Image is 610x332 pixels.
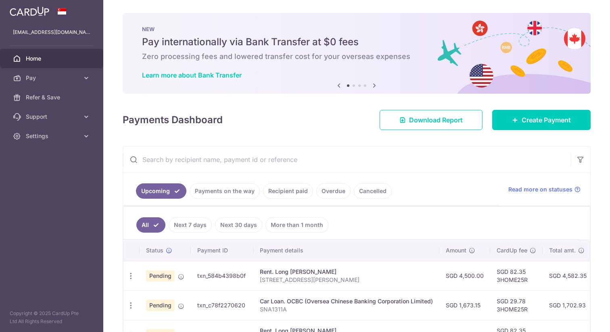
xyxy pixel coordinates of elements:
[191,261,253,290] td: txn_584b4398b0f
[260,276,433,284] p: [STREET_ADDRESS][PERSON_NAME]
[142,71,242,79] a: Learn more about Bank Transfer
[26,74,79,82] span: Pay
[549,246,576,254] span: Total amt.
[497,246,527,254] span: CardUp fee
[316,183,351,199] a: Overdue
[490,261,543,290] td: SGD 82.35 3HOME25R
[26,113,79,121] span: Support
[215,217,262,233] a: Next 30 days
[146,300,175,311] span: Pending
[508,185,572,193] span: Read more on statuses
[26,93,79,101] span: Refer & Save
[123,147,571,172] input: Search by recipient name, payment id or reference
[508,185,581,193] a: Read more on statuses
[263,183,313,199] a: Recipient paid
[26,55,79,63] span: Home
[142,26,571,32] p: NEW
[265,217,328,233] a: More than 1 month
[439,290,490,320] td: SGD 1,673.15
[260,297,433,305] div: Car Loan. OCBC (Oversea Chinese Banking Corporation Limited)
[123,113,223,127] h4: Payments Dashboard
[123,13,591,94] img: Bank transfer banner
[543,290,593,320] td: SGD 1,702.93
[380,110,483,130] a: Download Report
[146,246,163,254] span: Status
[146,270,175,282] span: Pending
[136,217,165,233] a: All
[169,217,212,233] a: Next 7 days
[10,6,49,16] img: CardUp
[439,261,490,290] td: SGD 4,500.00
[136,183,186,199] a: Upcoming
[409,115,463,125] span: Download Report
[26,132,79,140] span: Settings
[492,110,591,130] a: Create Payment
[191,290,253,320] td: txn_c78f2270620
[13,28,90,36] p: [EMAIL_ADDRESS][DOMAIN_NAME]
[260,305,433,313] p: SNA1311A
[354,183,392,199] a: Cancelled
[190,183,260,199] a: Payments on the way
[142,36,571,48] h5: Pay internationally via Bank Transfer at $0 fees
[191,240,253,261] th: Payment ID
[142,52,571,61] h6: Zero processing fees and lowered transfer cost for your overseas expenses
[543,261,593,290] td: SGD 4,582.35
[446,246,466,254] span: Amount
[522,115,571,125] span: Create Payment
[253,240,439,261] th: Payment details
[490,290,543,320] td: SGD 29.78 3HOME25R
[260,268,433,276] div: Rent. Long [PERSON_NAME]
